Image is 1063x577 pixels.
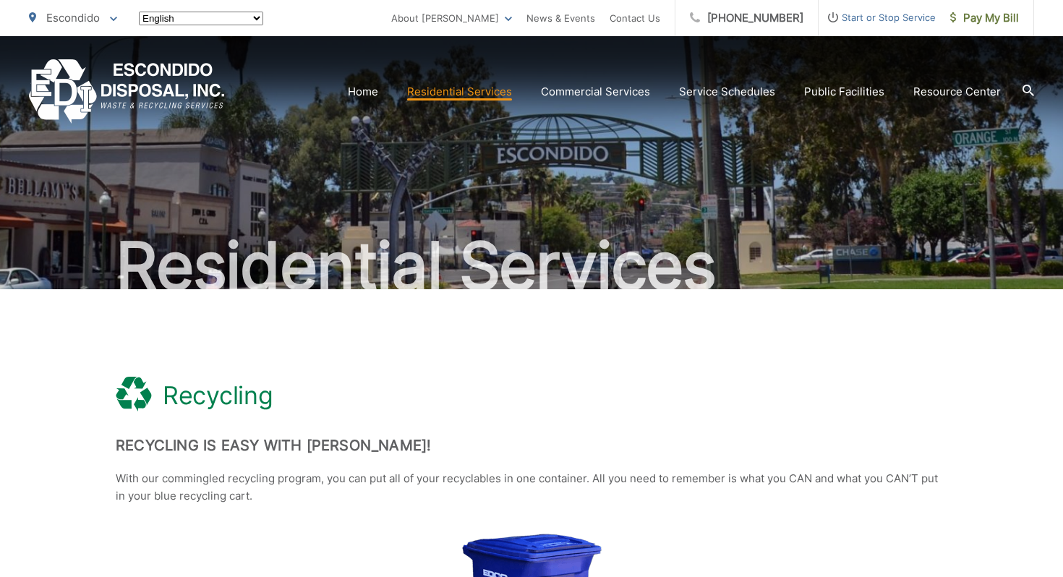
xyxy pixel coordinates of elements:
[950,9,1019,27] span: Pay My Bill
[526,9,595,27] a: News & Events
[29,59,225,124] a: EDCD logo. Return to the homepage.
[679,83,775,101] a: Service Schedules
[116,470,947,505] p: With our commingled recycling program, you can put all of your recyclables in one container. All ...
[163,381,273,410] h1: Recycling
[610,9,660,27] a: Contact Us
[348,83,378,101] a: Home
[913,83,1001,101] a: Resource Center
[116,437,947,454] h2: Recycling is Easy with [PERSON_NAME]!
[139,12,263,25] select: Select a language
[391,9,512,27] a: About [PERSON_NAME]
[46,11,100,25] span: Escondido
[804,83,884,101] a: Public Facilities
[407,83,512,101] a: Residential Services
[29,230,1034,302] h2: Residential Services
[541,83,650,101] a: Commercial Services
